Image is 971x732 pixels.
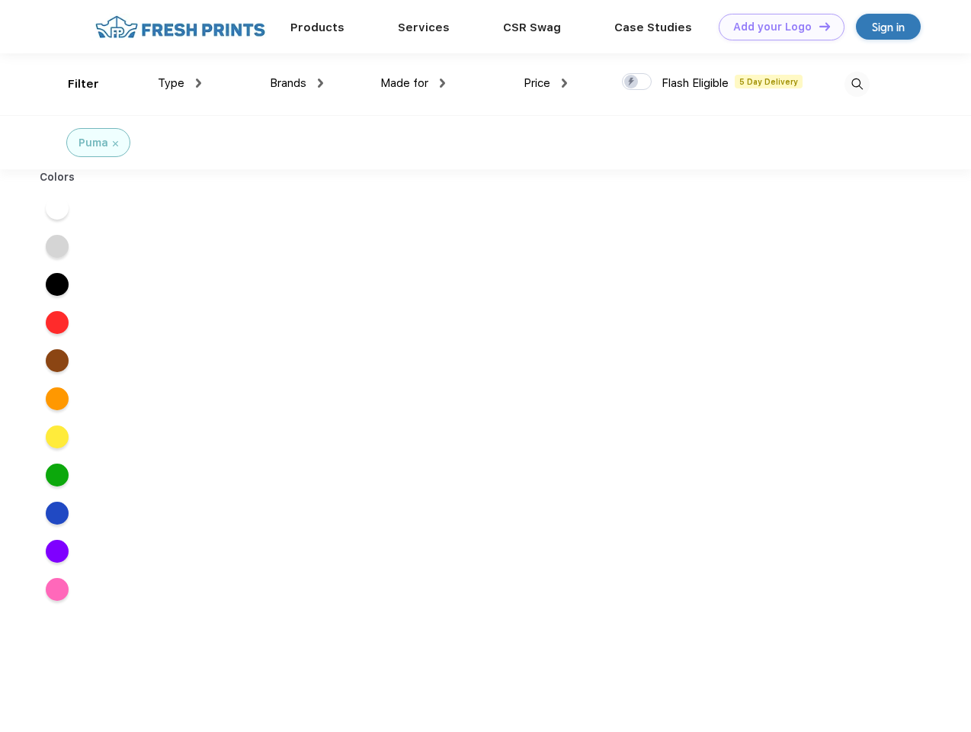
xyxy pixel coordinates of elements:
[68,75,99,93] div: Filter
[856,14,921,40] a: Sign in
[158,76,184,90] span: Type
[91,14,270,40] img: fo%20logo%202.webp
[440,79,445,88] img: dropdown.png
[503,21,561,34] a: CSR Swag
[318,79,323,88] img: dropdown.png
[79,135,108,151] div: Puma
[290,21,344,34] a: Products
[28,169,87,185] div: Colors
[398,21,450,34] a: Services
[196,79,201,88] img: dropdown.png
[872,18,905,36] div: Sign in
[270,76,306,90] span: Brands
[113,141,118,146] img: filter_cancel.svg
[819,22,830,30] img: DT
[844,72,870,97] img: desktop_search.svg
[733,21,812,34] div: Add your Logo
[735,75,803,88] span: 5 Day Delivery
[524,76,550,90] span: Price
[380,76,428,90] span: Made for
[662,76,729,90] span: Flash Eligible
[562,79,567,88] img: dropdown.png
